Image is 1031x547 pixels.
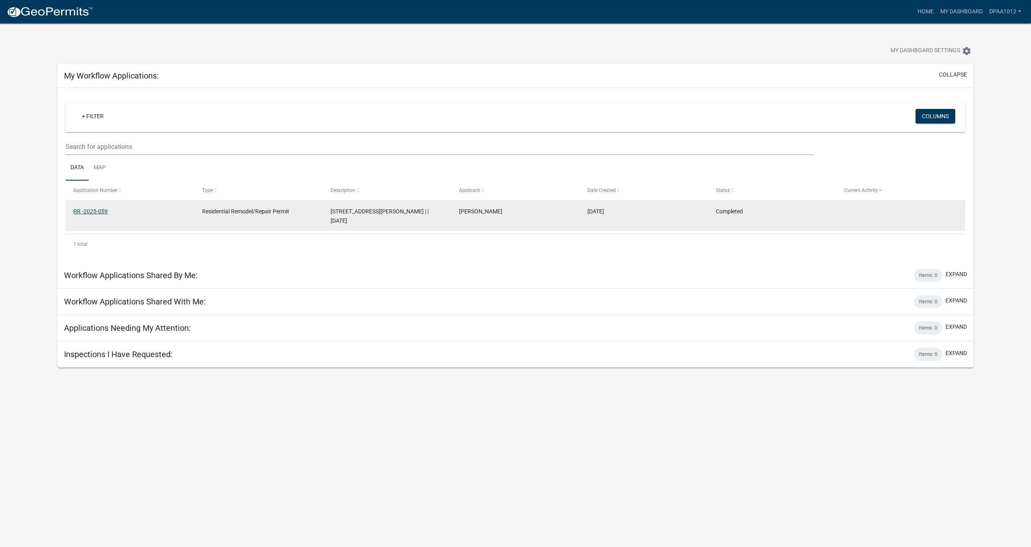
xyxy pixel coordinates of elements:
[946,323,967,331] button: expand
[946,296,967,305] button: expand
[884,43,978,59] button: My Dashboard Settingssettings
[716,187,730,193] span: Status
[914,4,937,19] a: Home
[202,208,289,215] span: Residential Remodel/Repair Permit
[66,138,813,155] input: Search for applications
[916,109,955,123] button: Columns
[73,208,108,215] a: RR -2025-059
[331,187,355,193] span: Description
[75,109,110,123] a: + Filter
[459,187,480,193] span: Applicant
[64,349,173,359] h5: Inspections I Have Requested:
[459,208,502,215] span: Darren M Paa
[962,46,971,56] i: settings
[58,88,973,262] div: collapse
[937,4,986,19] a: My Dashboard
[716,208,743,215] span: Completed
[708,181,837,200] datatable-header-cell: Status
[66,234,965,254] div: 1 total
[986,4,1025,19] a: dpaa1012
[194,181,322,200] datatable-header-cell: Type
[946,270,967,279] button: expand
[837,181,965,200] datatable-header-cell: Current Activity
[844,187,878,193] span: Current Activity
[64,270,198,280] h5: Workflow Applications Shared By Me:
[64,71,159,81] h5: My Workflow Applications:
[66,181,194,200] datatable-header-cell: Application Number
[914,269,942,282] div: Items: 0
[939,70,967,79] button: collapse
[914,295,942,308] div: Items: 0
[914,321,942,334] div: Items: 0
[64,297,206,306] h5: Workflow Applications Shared With Me:
[66,155,89,181] a: Data
[451,181,580,200] datatable-header-cell: Applicant
[890,46,960,56] span: My Dashboard Settings
[89,155,111,181] a: Map
[587,208,604,215] span: 05/02/2025
[202,187,213,193] span: Type
[587,187,616,193] span: Date Created
[64,323,191,333] h5: Applications Needing My Attention:
[323,181,451,200] datatable-header-cell: Description
[331,208,429,224] span: 806 PAYNE ST S | | 05/03/2025
[914,348,942,361] div: Items: 0
[946,349,967,358] button: expand
[73,187,117,193] span: Application Number
[580,181,708,200] datatable-header-cell: Date Created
